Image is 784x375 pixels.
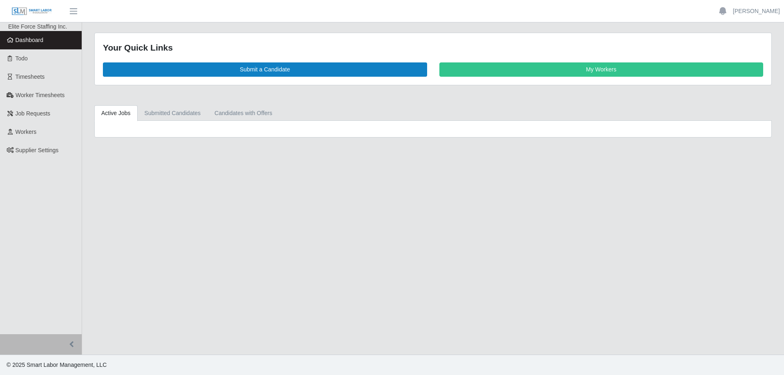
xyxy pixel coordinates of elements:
span: Worker Timesheets [16,92,65,98]
a: Active Jobs [94,105,138,121]
span: Timesheets [16,73,45,80]
span: Supplier Settings [16,147,59,153]
span: Workers [16,129,37,135]
div: Your Quick Links [103,41,763,54]
span: © 2025 Smart Labor Management, LLC [7,362,107,368]
span: Elite Force Staffing Inc. [8,23,67,30]
a: Submitted Candidates [138,105,208,121]
a: My Workers [439,62,764,77]
a: Candidates with Offers [207,105,279,121]
a: Submit a Candidate [103,62,427,77]
span: Job Requests [16,110,51,117]
span: Todo [16,55,28,62]
a: [PERSON_NAME] [733,7,780,16]
img: SLM Logo [11,7,52,16]
span: Dashboard [16,37,44,43]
